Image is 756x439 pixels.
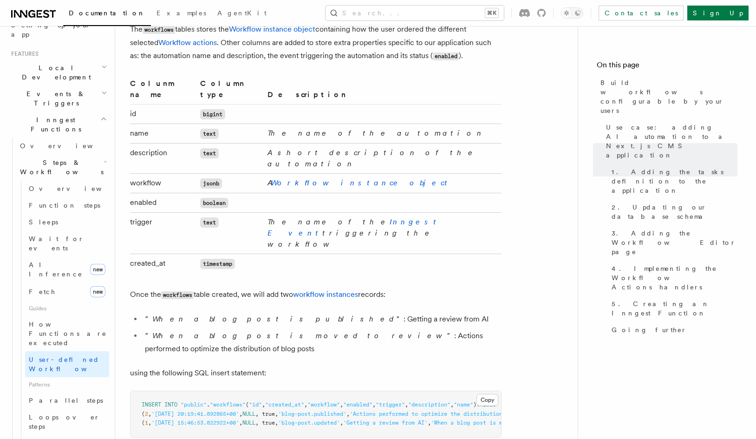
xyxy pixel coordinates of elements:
[63,3,151,26] a: Documentation
[271,178,451,187] a: Workflow instance object
[612,299,737,318] span: 5. Creating an Inngest Function
[130,193,196,213] td: enabled
[130,23,502,63] p: The tables stores the containing how the user ordered the different selected . Other columns are ...
[612,264,737,292] span: 4. Implementing the Workflow Actions handlers
[612,203,737,221] span: 2. Updating our database schema
[130,254,196,274] td: created_at
[7,115,100,134] span: Inngest Functions
[340,419,343,426] span: ,
[25,316,109,351] a: How Functions are executed
[428,419,431,426] span: ,
[597,74,737,119] a: Build workflows configurable by your users
[267,129,485,138] em: The name of the automation
[7,17,109,43] a: Setting up your app
[143,26,175,34] code: workflows
[376,401,405,408] span: "trigger"
[7,63,101,82] span: Local Development
[433,52,459,60] code: enabled
[255,411,278,417] span: , true,
[307,401,340,408] span: "workflow"
[454,401,473,408] span: "name"
[597,59,737,74] h4: On this page
[602,119,737,164] a: Use case: adding AI automation to a Next.js CMS application
[29,202,100,209] span: Function steps
[200,178,222,189] code: jsonb
[130,213,196,254] td: trigger
[264,78,502,105] th: Description
[561,7,583,19] button: Toggle dark mode
[229,25,315,33] a: Workflow instance object
[350,411,551,417] span: 'Actions performed to optimize the distribution of blog posts'
[599,6,684,20] a: Contact sales
[343,419,428,426] span: 'Getting a review from AI'
[142,313,502,326] li: : Getting a review from AI
[16,158,104,177] span: Steps & Workflows
[207,401,210,408] span: .
[151,3,212,25] a: Examples
[16,138,109,154] a: Overview
[267,178,451,187] em: A
[450,401,454,408] span: ,
[278,411,346,417] span: 'blog-post.published'
[29,261,83,278] span: AI Inference
[7,59,109,85] button: Local Development
[200,129,219,139] code: text
[145,315,404,323] em: "When a blog post is published"
[267,148,477,168] em: A short description of the automation
[408,401,450,408] span: "description"
[200,259,235,269] code: timestamp
[293,290,358,299] a: workflow instances
[200,217,219,228] code: text
[200,109,225,119] code: bigint
[239,411,242,417] span: ,
[29,218,58,226] span: Sleeps
[608,199,737,225] a: 2. Updating our database schema
[148,419,151,426] span: ,
[606,123,737,160] span: Use case: adding AI automation to a Next.js CMS application
[239,419,242,426] span: ,
[473,401,476,408] span: )
[405,401,408,408] span: ,
[200,148,219,158] code: text
[29,288,56,295] span: Fetch
[267,217,440,249] em: The name of the triggering the workflow
[612,229,737,256] span: 3. Adding the Workflow Editor page
[29,356,112,373] span: User-defined Workflows
[25,197,109,214] a: Function steps
[25,214,109,230] a: Sleeps
[142,419,145,426] span: (
[145,411,148,417] span: 2
[69,9,145,17] span: Documentation
[130,124,196,144] td: name
[7,111,109,138] button: Inngest Functions
[7,85,109,111] button: Events & Triggers
[25,377,109,392] span: Patterns
[262,401,265,408] span: ,
[29,321,107,347] span: How Functions are executed
[25,180,109,197] a: Overview
[372,401,376,408] span: ,
[145,331,454,340] em: "When a blog post is moved to review"
[158,38,217,47] a: Workflow actions
[431,419,551,426] span: 'When a blog post is moved to review'
[600,78,737,115] span: Build workflows configurable by your users
[212,3,272,25] a: AgentKit
[20,142,116,150] span: Overview
[7,89,101,108] span: Events & Triggers
[151,419,239,426] span: '[DATE] 15:46:53.822922+00'
[612,325,687,334] span: Going further
[249,401,262,408] span: "id"
[255,419,278,426] span: , true,
[16,154,109,180] button: Steps & Workflows
[29,235,84,252] span: Wait for events
[148,411,151,417] span: ,
[485,8,498,18] kbd: ⌘K
[29,185,124,192] span: Overview
[687,6,749,20] a: Sign Up
[246,401,249,408] span: (
[210,401,246,408] span: "workflows"
[29,413,100,430] span: Loops over steps
[608,260,737,295] a: 4. Implementing the Workflow Actions handlers
[130,174,196,193] td: workflow
[130,105,196,124] td: id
